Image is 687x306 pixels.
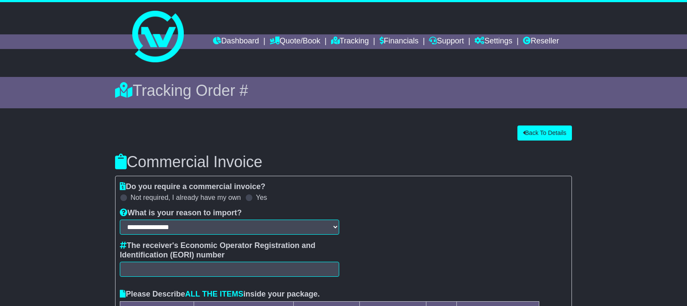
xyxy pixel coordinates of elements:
[131,193,241,202] label: Not required, I already have my own
[120,241,339,260] label: The receiver's Economic Operator Registration and Identification (EORI) number
[517,125,572,141] button: Back To Details
[120,208,242,218] label: What is your reason to import?
[120,182,265,192] label: Do you require a commercial invoice?
[213,34,259,49] a: Dashboard
[523,34,559,49] a: Reseller
[331,34,369,49] a: Tracking
[115,81,572,100] div: Tracking Order #
[380,34,419,49] a: Financials
[120,290,320,299] label: Please Describe inside your package.
[474,34,512,49] a: Settings
[429,34,464,49] a: Support
[270,34,320,49] a: Quote/Book
[115,153,572,171] h3: Commercial Invoice
[256,193,267,202] label: Yes
[185,290,243,298] span: ALL THE ITEMS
